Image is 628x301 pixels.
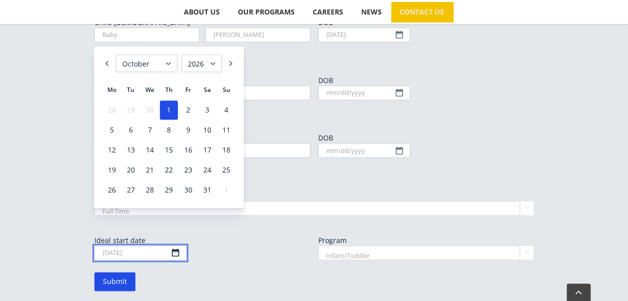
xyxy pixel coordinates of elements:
[175,2,229,22] a: ABOUT US
[198,140,216,159] a: 17
[318,235,534,245] label: Program
[238,8,295,15] span: OUR PROGRAMS
[204,85,211,94] span: Saturday
[318,133,534,143] label: DOB
[391,2,453,22] a: CONTACT US
[116,54,177,72] select: Select month
[160,100,178,119] a: 1
[122,140,140,159] a: 13
[127,85,134,94] span: Tuesday
[198,100,216,119] a: 3
[165,85,173,94] span: Thursday
[217,140,235,159] a: 18
[179,160,197,179] a: 23
[122,100,140,119] span: 29
[141,100,159,119] span: 30
[160,120,178,139] a: 8
[318,85,410,100] input: mm/dd/yyyy
[318,143,410,157] input: mm/dd/yyyy
[102,100,120,119] span: 28
[160,180,178,199] a: 29
[179,180,197,199] a: 30
[122,120,140,139] a: 6
[94,245,186,260] input: mm/dd/yyyy
[122,160,140,179] a: 20
[217,100,235,119] a: 4
[184,8,220,15] span: ABOUT US
[141,180,159,199] a: 28
[179,120,197,139] a: 9
[141,140,159,159] a: 14
[94,46,199,55] label: First Name
[102,180,120,199] a: 26
[229,2,304,22] a: OUR PROGRAMS
[102,54,112,72] a: Previous
[400,8,444,15] span: CONTACT US
[198,160,216,179] a: 24
[223,85,230,94] span: Sunday
[141,160,159,179] a: 21
[122,180,140,199] a: 27
[94,235,310,245] label: Ideal start date
[179,140,197,159] a: 16
[185,85,191,94] span: Friday
[181,54,222,72] select: Select year
[361,8,382,15] span: NEWS
[198,120,216,139] a: 10
[94,191,534,201] label: Type of Care
[205,161,310,171] label: Last Name
[198,180,216,199] a: 31
[205,104,310,113] label: Last Name
[160,160,178,179] a: 22
[179,100,197,119] a: 2
[318,27,410,42] input: mm/dd/yyyy
[217,120,235,139] a: 11
[107,85,116,94] span: Monday
[304,2,352,22] a: CAREERS
[313,8,343,15] span: CAREERS
[94,272,135,291] input: Submit
[102,140,120,159] a: 12
[145,85,154,94] span: Wednesday
[102,120,120,139] a: 5
[102,160,120,179] a: 19
[318,75,534,85] label: DOB
[217,160,235,179] a: 25
[217,180,235,199] span: 1
[141,120,159,139] a: 7
[226,54,236,72] a: Next
[205,46,310,55] label: Last Name
[160,140,178,159] a: 15
[353,2,391,22] a: NEWS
